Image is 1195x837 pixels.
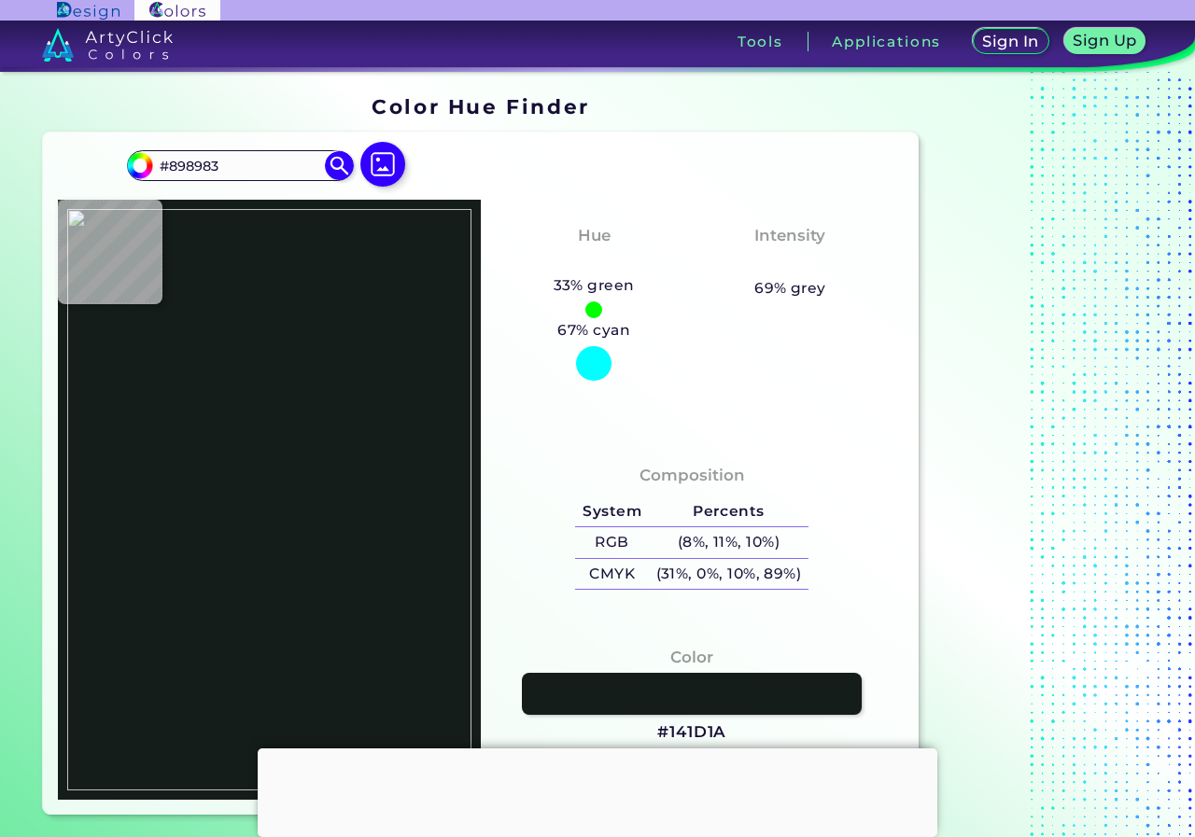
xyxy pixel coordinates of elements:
[640,462,745,489] h4: Composition
[522,251,667,273] h3: Greenish Cyan
[67,209,471,791] img: 3077b357-a258-4724-99aa-34005a429127
[575,527,648,558] h5: RGB
[754,276,826,300] h5: 69% grey
[372,92,589,120] h1: Color Hue Finder
[670,644,713,671] h4: Color
[325,151,353,179] img: icon search
[738,35,783,49] h3: Tools
[1067,30,1142,54] a: Sign Up
[360,142,405,187] img: icon picture
[578,222,611,249] h4: Hue
[258,748,937,832] iframe: Advertisement
[755,251,825,273] h3: Pastel
[546,273,642,298] h5: 33% green
[754,222,825,249] h4: Intensity
[575,496,648,527] h5: System
[649,496,808,527] h5: Percents
[832,35,941,49] h3: Applications
[649,527,808,558] h5: (8%, 11%, 10%)
[1075,34,1134,48] h5: Sign Up
[575,559,648,590] h5: CMYK
[985,35,1036,49] h5: Sign In
[42,28,174,62] img: logo_artyclick_colors_white.svg
[976,30,1046,54] a: Sign In
[57,2,119,20] img: ArtyClick Design logo
[649,559,808,590] h5: (31%, 0%, 10%, 89%)
[551,318,638,342] h5: 67% cyan
[657,721,726,744] h3: #141D1A
[153,153,327,178] input: type color..
[926,89,1160,822] iframe: Advertisement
